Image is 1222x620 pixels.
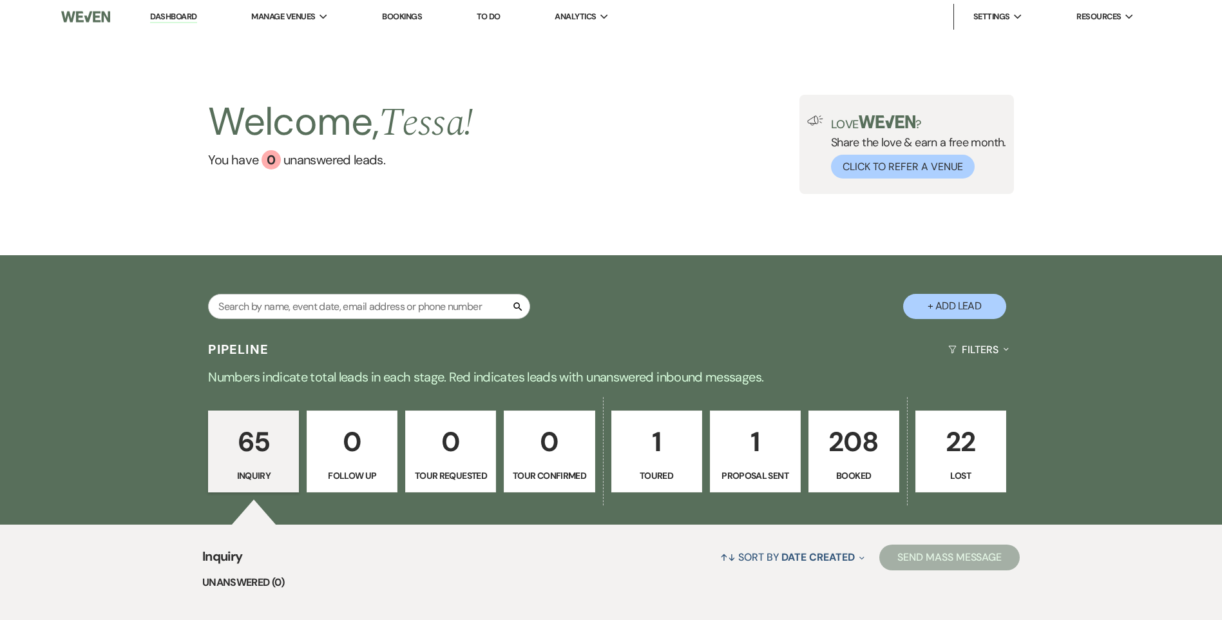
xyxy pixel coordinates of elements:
a: 22Lost [915,411,1006,493]
span: Inquiry [202,547,243,574]
span: ↑↓ [720,550,736,564]
button: + Add Lead [903,294,1006,319]
h2: Welcome, [208,95,473,150]
img: Weven Logo [61,3,110,30]
span: Tessa ! [379,93,473,153]
p: 0 [512,420,586,463]
p: Lost [924,469,998,483]
button: Filters [943,333,1013,367]
p: Proposal Sent [718,469,792,483]
a: 0Tour Confirmed [504,411,595,493]
a: Bookings [382,11,422,22]
p: Toured [620,469,694,483]
p: Booked [817,469,891,483]
p: 22 [924,420,998,463]
p: Tour Requested [414,469,488,483]
span: Analytics [555,10,596,23]
a: 1Proposal Sent [710,411,801,493]
div: 0 [262,150,281,170]
button: Sort By Date Created [715,540,870,574]
p: 208 [817,420,891,463]
span: Resources [1076,10,1121,23]
p: 1 [718,420,792,463]
p: 65 [216,420,291,463]
h3: Pipeline [208,340,269,358]
div: Share the love & earn a free month. [823,115,1006,179]
a: Dashboard [150,11,196,23]
button: Click to Refer a Venue [831,155,975,179]
button: Send Mass Message [879,545,1020,570]
span: Manage Venues [251,10,315,23]
p: Numbers indicate total leads in each stage. Red indicates leads with unanswered inbound messages. [148,367,1075,387]
img: weven-logo-green.svg [859,115,916,128]
li: Unanswered (0) [202,574,1020,591]
span: Settings [973,10,1010,23]
a: 208Booked [808,411,899,493]
p: 1 [620,420,694,463]
a: 65Inquiry [208,411,299,493]
p: Tour Confirmed [512,469,586,483]
p: 0 [414,420,488,463]
input: Search by name, event date, email address or phone number [208,294,530,319]
p: Follow Up [315,469,389,483]
a: 0Follow Up [307,411,397,493]
a: To Do [477,11,501,22]
p: 0 [315,420,389,463]
p: Inquiry [216,469,291,483]
p: Love ? [831,115,1006,130]
span: Date Created [781,550,854,564]
a: 0Tour Requested [405,411,496,493]
a: You have 0 unanswered leads. [208,150,473,170]
img: loud-speaker-illustration.svg [807,115,823,126]
a: 1Toured [611,411,702,493]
